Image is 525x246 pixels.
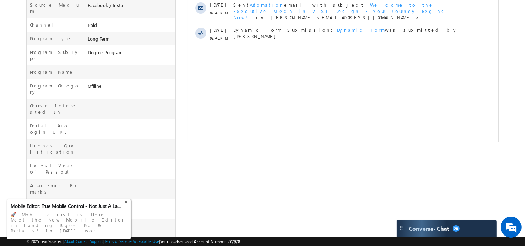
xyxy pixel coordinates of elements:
[86,22,175,31] div: Paid
[30,2,80,14] label: Source Medium
[45,61,272,74] span: Dynamic Form Submission: was submitted by [PERSON_NAME]
[59,96,90,101] span: [DATE] 02:42 PM
[22,143,37,149] span: [DATE]
[45,96,90,102] span: Due on:
[78,47,93,52] span: System
[45,89,272,95] span: Lead Follow Up: [PERSON_NAME]
[45,143,176,149] span: Sent email with subject
[22,69,43,76] span: 03:28 PM
[30,22,59,28] label: Channel
[97,96,154,102] span: Completed on:
[62,143,96,149] span: Automation
[35,6,87,16] div: All Selected
[160,239,240,244] span: Your Leadsquared Account Number is
[30,69,74,75] label: Program Name
[229,239,240,244] span: 77978
[30,49,80,62] label: Program SubType
[22,40,37,47] span: [DATE]
[22,168,37,174] span: [DATE]
[155,40,176,46] span: New Lead
[45,82,272,89] span: Lead Follow Up: [PERSON_NAME]
[86,35,175,45] div: Long Term
[86,83,175,92] div: Offline
[22,82,37,89] span: [DATE]
[122,197,131,205] div: +
[45,108,147,114] span: Had a Phone Conversation
[133,239,159,244] a: Acceptable Use
[78,116,108,121] span: [DATE] 03:28 PM
[64,239,75,244] a: About
[22,117,43,123] span: 03:28 PM
[26,238,240,245] span: © 2025 LeadSquared | | | | |
[22,61,37,68] span: [DATE]
[105,5,115,16] span: Time
[149,168,197,174] span: Dynamic Form
[30,182,80,195] label: Academic Remarks
[174,96,184,101] span: Zaara
[30,83,80,95] label: Program Category
[398,225,404,231] img: carter-drag
[86,49,175,59] div: Degree Program
[86,2,175,12] div: Facebook / Insta
[123,96,154,101] span: [DATE] 03:28 PM
[7,130,30,136] div: [DATE]
[22,108,37,115] span: [DATE]
[218,96,228,101] span: Zaara
[22,90,43,97] span: 03:28 PM
[30,122,80,135] label: Portal Auto Login URL
[45,168,272,181] span: Dynamic Form Submission: was submitted by [PERSON_NAME]
[120,8,134,14] div: All Time
[22,151,43,157] span: 02:41 PM
[76,239,103,244] a: Contact Support
[161,96,184,102] span: Owner:
[104,239,132,244] a: Terms of Service
[45,143,258,161] span: Welcome to the Executive MTech in VLSI Design - Your Journey Begins Now!
[30,35,72,42] label: Program Type
[149,61,197,67] span: Dynamic Form
[45,143,272,162] div: by [PERSON_NAME]<[EMAIL_ADDRESS][DOMAIN_NAME]>.
[30,162,80,175] label: Latest Year of Passout
[30,142,80,155] label: Highest Qualification
[191,96,228,102] span: Completed By:
[45,116,272,122] span: Added by on
[45,40,191,52] span: Contact Stage changed from to by through
[7,5,31,16] span: Activity Type
[30,103,80,115] label: Course Interested In
[293,112,300,120] span: +5
[45,40,191,52] span: Not Contacted
[22,48,43,55] span: 03:29 PM
[7,27,30,34] div: [DATE]
[22,176,43,182] span: 02:41 PM
[63,116,73,121] span: Zaara
[152,108,191,114] span: NPU / NPU
[10,210,127,236] div: 🚀 Mobile-First is Here – Meet the New Mobile Editor in Landing Pages Pro & Portals! In [DATE] wor...
[10,203,123,209] div: Mobile Editor: True Mobile Control - Not Just A La...
[37,8,57,14] div: All Selected
[117,47,151,52] span: Automation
